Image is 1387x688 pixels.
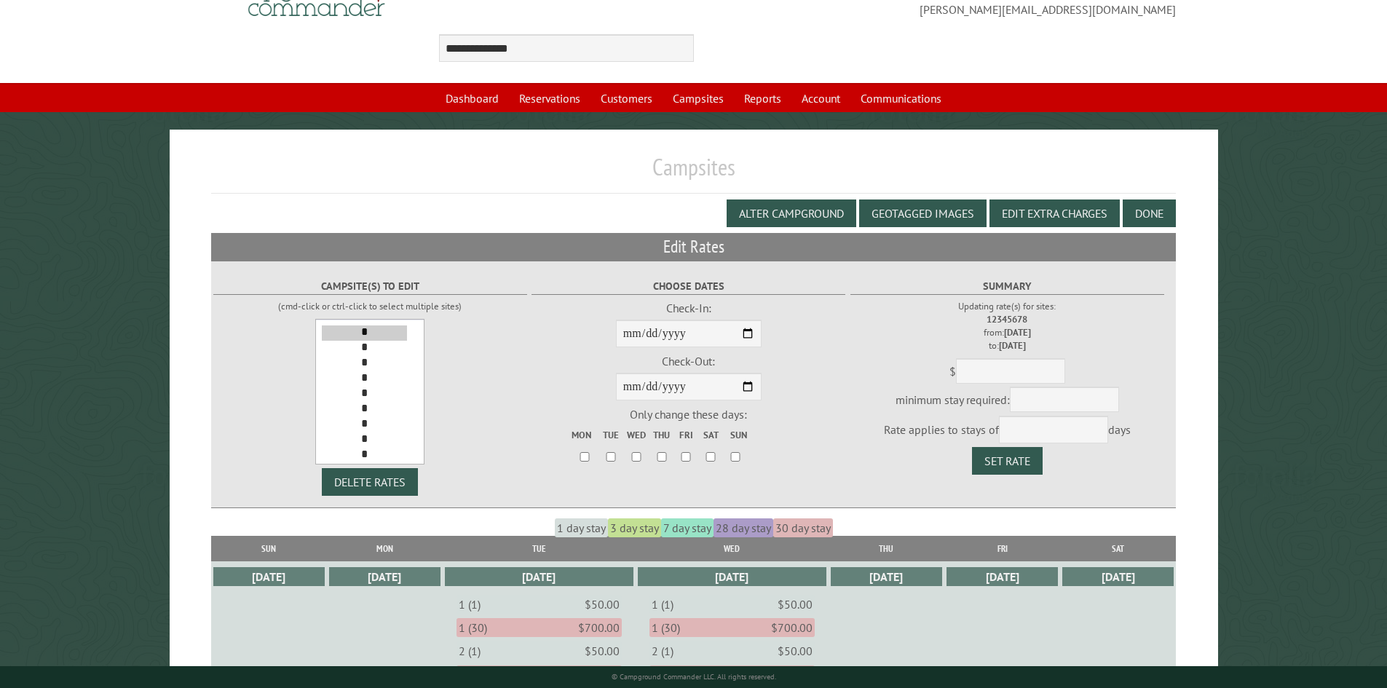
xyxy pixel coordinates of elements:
strong: 4 [1002,313,1007,325]
a: Dashboard [437,84,507,112]
label: Sun [724,428,747,442]
div: [DATE] [329,567,440,586]
label: Fri [675,428,698,442]
span: 30 day stay [773,518,833,537]
strong: 3 [997,313,1002,325]
dt: 2 (1) [459,644,481,658]
button: Set Rate [972,447,1043,475]
span: $ [949,364,956,379]
th: Wed [636,536,829,561]
strong: [DATE] [999,339,1026,352]
dd: $50.00 [585,644,620,658]
small: (cmd-click or ctrl-click to select multiple sites) [278,300,462,312]
strong: 6 [1012,313,1017,325]
dd: $700.00 [771,620,813,635]
dd: $50.00 [778,644,813,658]
label: Sat [699,428,722,442]
strong: [DATE] [1004,326,1031,339]
button: Alter Campground [727,199,856,227]
div: [DATE] [213,567,325,586]
label: Mon [572,428,598,442]
dt: 1 (30) [459,620,487,635]
span: Check-In: [666,301,711,315]
a: Communications [852,84,950,112]
strong: 7 [1017,313,1022,325]
small: Updating rate(s) for sites: from: to: [958,300,1056,352]
fieldset: minimum stay required: Rate applies to stays of days [850,273,1164,475]
dt: 1 (1) [459,597,481,612]
span: 1 day stay [555,518,608,537]
h1: Campsites [211,153,1177,193]
button: DELETE RATES [322,468,418,496]
span: Check-Out: [662,354,715,368]
th: Fri [944,536,1060,561]
button: Geotagged Images [859,199,987,227]
dd: $700.00 [578,620,620,635]
th: Tue [443,536,636,561]
a: Reservations [510,84,589,112]
h2: Edit Rates [211,234,1177,261]
button: Edit Extra Charges [989,199,1120,227]
div: [DATE] [638,567,826,586]
span: 7 day stay [661,518,714,537]
div: [DATE] [831,567,942,586]
dt: 1 (30) [652,620,680,635]
a: Customers [592,84,661,112]
label: Wed [624,428,649,442]
div: [DATE] [1062,567,1174,586]
label: Summary [850,278,1164,295]
button: Done [1123,199,1176,227]
th: Mon [327,536,443,561]
div: [DATE] [445,567,633,586]
label: Campsite(s) to edit [213,278,527,295]
label: Tue [599,428,623,442]
label: Thu [650,428,673,442]
span: 3 day stay [608,518,661,537]
th: Sun [211,536,327,561]
span: 28 day stay [714,518,773,537]
div: [DATE] [947,567,1058,586]
span: Only change these days: [630,407,747,422]
a: Campsites [664,84,732,112]
strong: 1 [987,313,992,325]
dt: 1 (1) [652,597,673,612]
a: Account [793,84,849,112]
dt: 2 (1) [652,644,673,658]
dd: $50.00 [585,597,620,612]
th: Sat [1060,536,1176,561]
strong: 5 [1007,313,1012,325]
strong: 8 [1022,313,1027,325]
small: © Campground Commander LLC. All rights reserved. [612,672,776,681]
label: Choose Dates [532,278,845,295]
strong: 2 [992,313,997,325]
th: Thu [829,536,944,561]
dd: $50.00 [778,597,813,612]
a: Reports [735,84,790,112]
